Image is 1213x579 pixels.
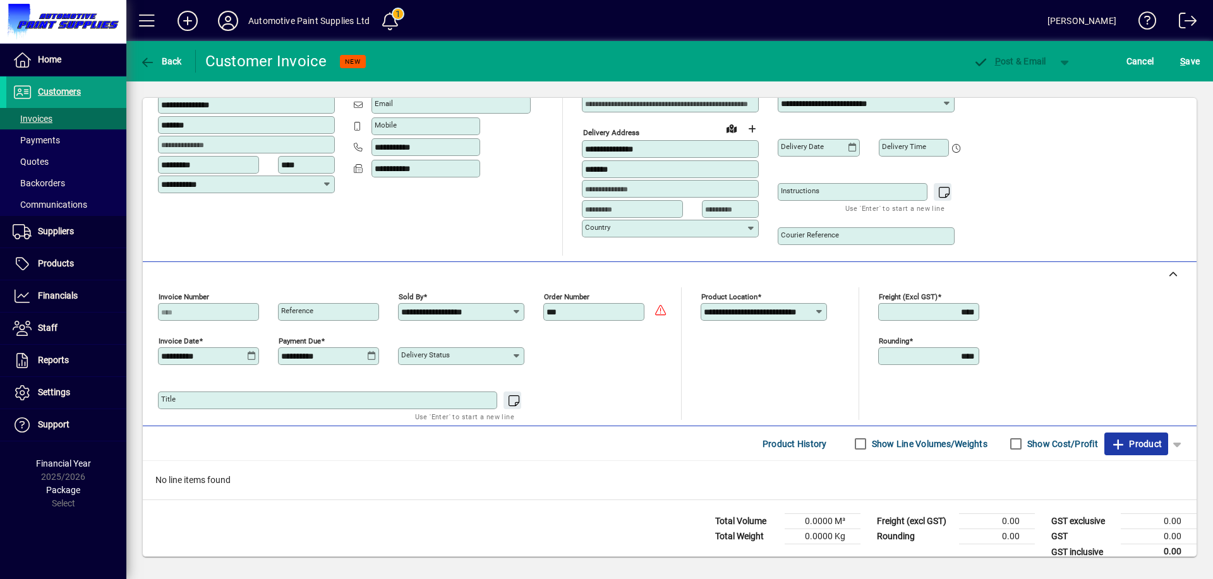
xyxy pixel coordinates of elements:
[785,514,860,529] td: 0.0000 M³
[38,323,57,333] span: Staff
[13,135,60,145] span: Payments
[973,56,1046,66] span: ost & Email
[845,201,944,215] mat-hint: Use 'Enter' to start a new line
[544,292,589,301] mat-label: Order number
[36,458,91,469] span: Financial Year
[6,194,126,215] a: Communications
[248,11,370,31] div: Automotive Paint Supplies Ltd
[701,292,757,301] mat-label: Product location
[161,395,176,403] mat-label: Title
[140,56,182,66] span: Back
[6,44,126,76] a: Home
[1121,529,1197,544] td: 0.00
[38,419,69,429] span: Support
[781,186,819,195] mat-label: Instructions
[38,258,74,268] span: Products
[38,54,61,64] span: Home
[6,280,126,312] a: Financials
[1180,56,1185,66] span: S
[1129,3,1157,44] a: Knowledge Base
[781,142,824,151] mat-label: Delivery date
[13,178,65,188] span: Backorders
[279,337,321,345] mat-label: Payment due
[401,350,450,359] mat-label: Delivery status
[143,461,1197,499] div: No line items found
[1169,3,1197,44] a: Logout
[375,121,397,129] mat-label: Mobile
[399,292,423,301] mat-label: Sold by
[869,438,987,450] label: Show Line Volumes/Weights
[205,51,327,71] div: Customer Invoice
[959,529,1035,544] td: 0.00
[159,292,209,301] mat-label: Invoice number
[6,409,126,441] a: Support
[1111,434,1162,454] span: Product
[6,151,126,172] a: Quotes
[281,306,313,315] mat-label: Reference
[167,9,208,32] button: Add
[6,248,126,280] a: Products
[6,108,126,129] a: Invoices
[871,514,959,529] td: Freight (excl GST)
[1123,50,1157,73] button: Cancel
[126,50,196,73] app-page-header-button: Back
[208,9,248,32] button: Profile
[13,114,52,124] span: Invoices
[38,355,69,365] span: Reports
[879,337,909,345] mat-label: Rounding
[38,387,70,397] span: Settings
[995,56,1001,66] span: P
[38,226,74,236] span: Suppliers
[6,129,126,151] a: Payments
[38,87,81,97] span: Customers
[159,337,199,345] mat-label: Invoice date
[785,529,860,544] td: 0.0000 Kg
[1045,544,1121,560] td: GST inclusive
[6,313,126,344] a: Staff
[6,172,126,194] a: Backorders
[1121,544,1197,560] td: 0.00
[1177,50,1203,73] button: Save
[709,529,785,544] td: Total Weight
[136,50,185,73] button: Back
[882,142,926,151] mat-label: Delivery time
[879,292,938,301] mat-label: Freight (excl GST)
[6,377,126,409] a: Settings
[967,50,1053,73] button: Post & Email
[1104,433,1168,455] button: Product
[781,230,839,239] mat-label: Courier Reference
[375,99,393,108] mat-label: Email
[38,290,78,301] span: Financials
[742,119,762,139] button: Choose address
[46,485,80,495] span: Package
[1121,514,1197,529] td: 0.00
[1126,51,1154,71] span: Cancel
[757,433,832,455] button: Product History
[1025,438,1098,450] label: Show Cost/Profit
[1047,11,1116,31] div: [PERSON_NAME]
[13,200,87,210] span: Communications
[721,118,742,138] a: View on map
[585,223,610,232] mat-label: Country
[1045,514,1121,529] td: GST exclusive
[1045,529,1121,544] td: GST
[6,345,126,376] a: Reports
[763,434,827,454] span: Product History
[345,57,361,66] span: NEW
[871,529,959,544] td: Rounding
[1180,51,1200,71] span: ave
[415,409,514,424] mat-hint: Use 'Enter' to start a new line
[709,514,785,529] td: Total Volume
[13,157,49,167] span: Quotes
[6,216,126,248] a: Suppliers
[959,514,1035,529] td: 0.00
